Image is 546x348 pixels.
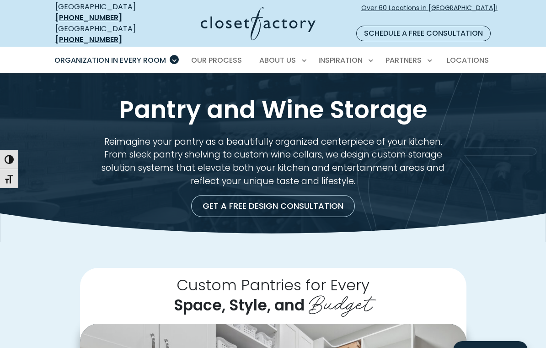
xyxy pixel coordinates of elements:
nav: Primary Menu [48,48,498,73]
span: Organization in Every Room [54,55,166,65]
h1: Pantry and Wine Storage [62,95,484,125]
span: Custom Pantries for Every [177,274,369,296]
a: [PHONE_NUMBER] [55,34,122,45]
p: Reimagine your pantry as a beautifully organized centerpiece of your kitchen. From sleek pantry s... [98,136,448,188]
a: [PHONE_NUMBER] [55,12,122,23]
a: Schedule a Free Consultation [356,26,491,41]
span: Over 60 Locations in [GEOGRAPHIC_DATA]! [361,3,498,22]
span: Partners [385,55,422,65]
span: About Us [259,55,296,65]
span: Our Process [191,55,242,65]
a: Get a Free Design Consultation [191,195,355,217]
img: Closet Factory Logo [201,7,316,40]
div: [GEOGRAPHIC_DATA] [55,23,155,45]
span: Inspiration [318,55,363,65]
span: Locations [447,55,489,65]
span: Budget [309,285,372,318]
span: Space, Style, and [174,294,305,316]
div: [GEOGRAPHIC_DATA] [55,1,155,23]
